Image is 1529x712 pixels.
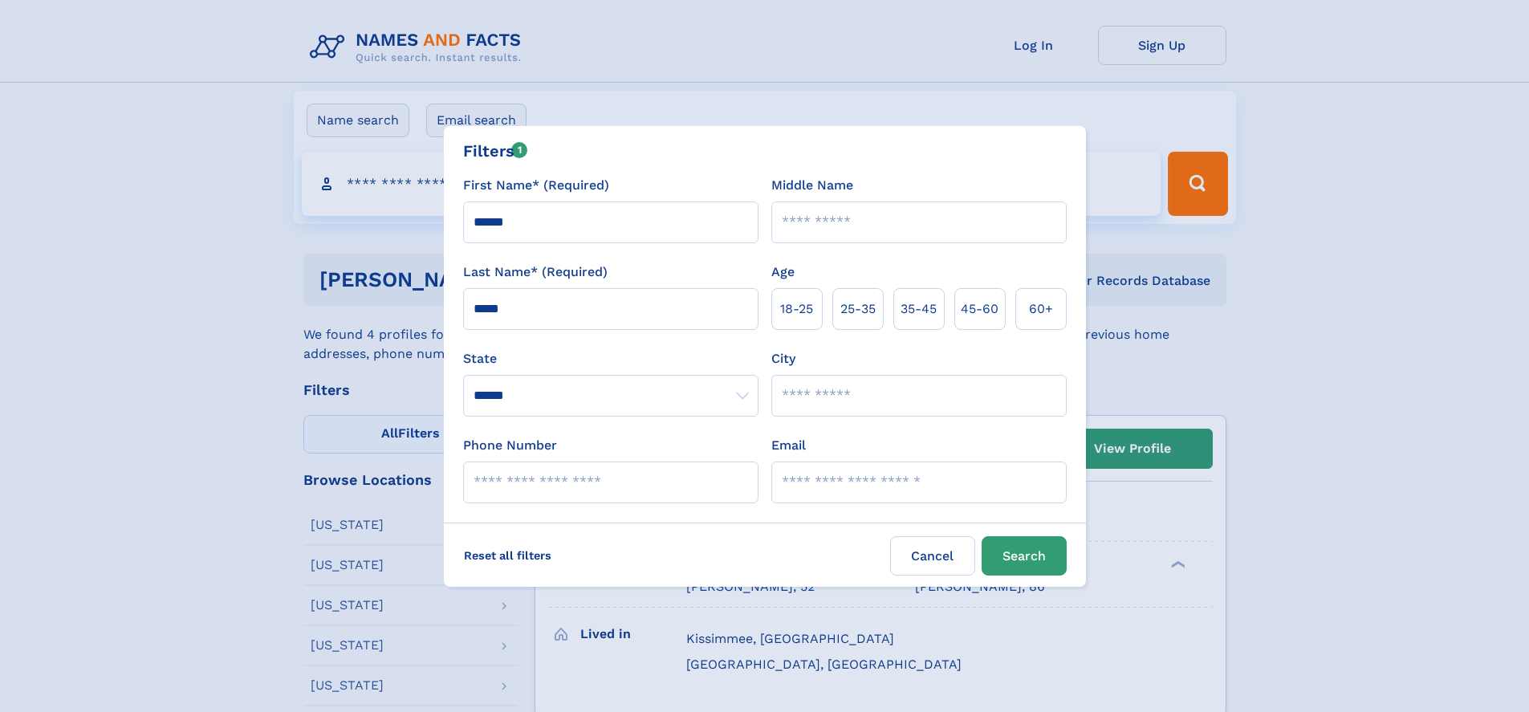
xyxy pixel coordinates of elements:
[771,436,806,455] label: Email
[982,536,1067,576] button: Search
[771,176,853,195] label: Middle Name
[771,262,795,282] label: Age
[780,299,813,319] span: 18‑25
[463,436,557,455] label: Phone Number
[463,262,608,282] label: Last Name* (Required)
[961,299,998,319] span: 45‑60
[890,536,975,576] label: Cancel
[840,299,876,319] span: 25‑35
[463,139,528,163] div: Filters
[463,349,758,368] label: State
[771,349,795,368] label: City
[463,176,609,195] label: First Name* (Required)
[453,536,562,575] label: Reset all filters
[1029,299,1053,319] span: 60+
[901,299,937,319] span: 35‑45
